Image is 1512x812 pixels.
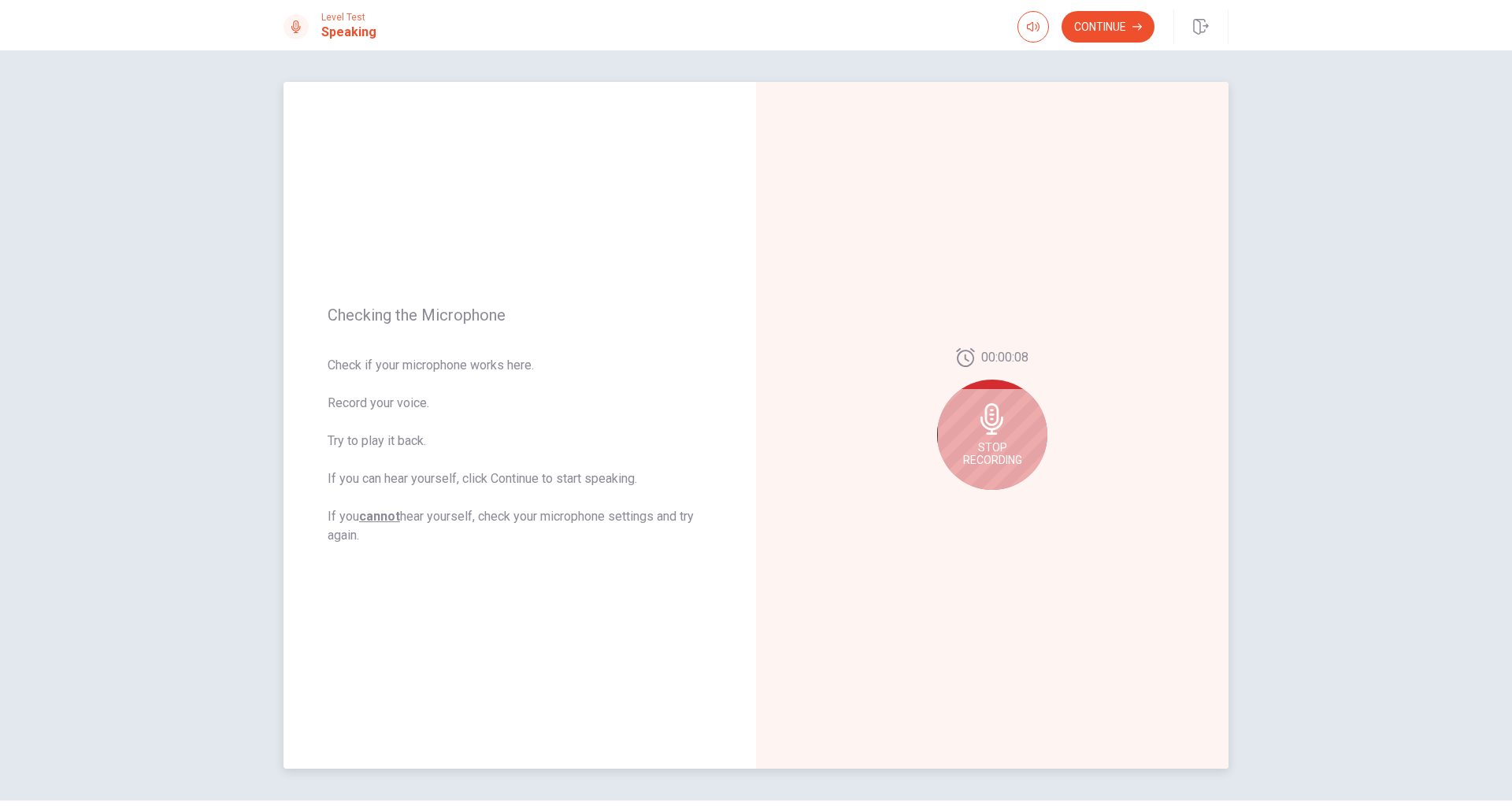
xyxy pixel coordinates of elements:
h1: Speaking [321,23,376,42]
button: Continue [1062,11,1154,43]
div: Stop Recording [937,380,1047,490]
span: Level Test [321,12,376,23]
span: Stop Recording [963,441,1022,466]
u: cannot [359,509,400,524]
span: 00:00:08 [981,348,1028,367]
span: Checking the Microphone [328,306,712,324]
span: Check if your microphone works here. Record your voice. Try to play it back. If you can hear your... [328,356,712,545]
